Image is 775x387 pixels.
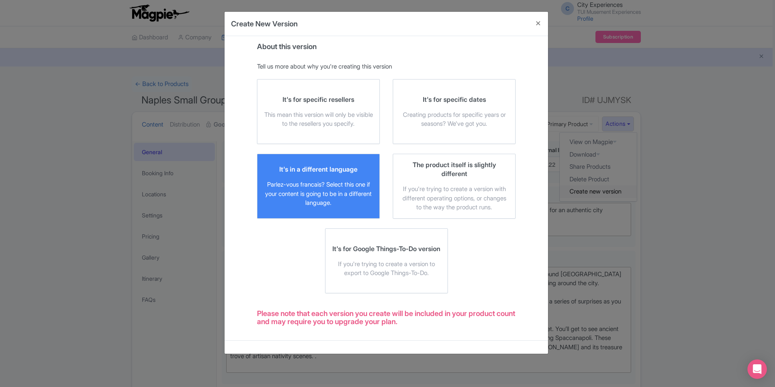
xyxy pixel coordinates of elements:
div: If you're trying to create a version to export to Google Things-To-Do. [332,260,441,278]
div: It's in a different language [279,165,358,174]
div: The product itself is slightly different [400,160,509,178]
div: Parlez-vous francais? Select this one if your content is going to be in a different language. [264,180,373,208]
div: Open Intercom Messenger [747,359,767,379]
div: It's for specific dates [423,95,486,104]
h4: Please note that each version you create will be included in your product count and may require y... [257,310,516,326]
div: Creating products for specific years or seasons? We've got you. [400,110,509,129]
div: It's for specific resellers [283,95,354,104]
div: It's for Google Things-To-Do version [332,244,440,253]
button: Close [529,12,548,35]
h4: About this version [250,43,522,51]
div: This mean this version will only be visible to the resellers you specify. [264,110,373,129]
div: If you're trying to create a version with different operating options, or changes to the way the ... [400,185,509,212]
h4: Create New Version [231,18,298,29]
p: Tell us more about why you're creating this version [257,62,516,71]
